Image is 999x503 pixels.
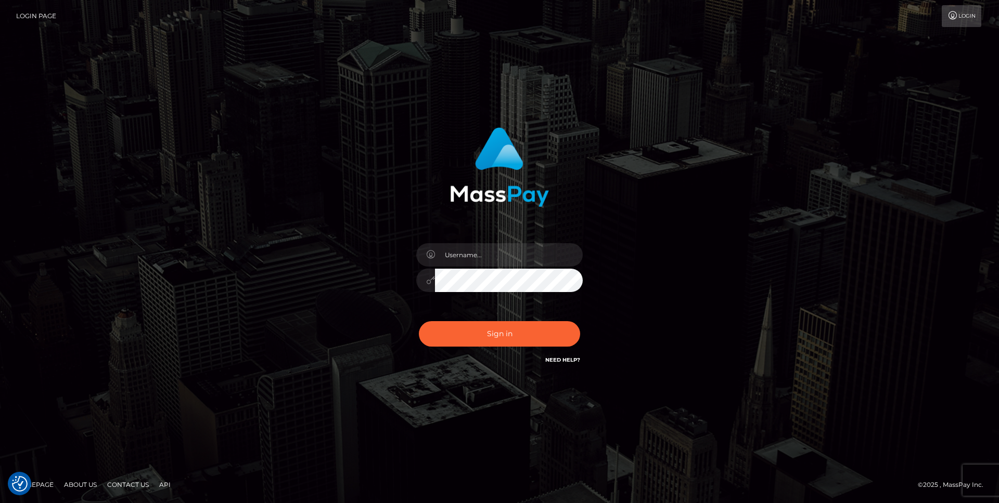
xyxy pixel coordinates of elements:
[12,476,28,492] img: Revisit consent button
[942,5,981,27] a: Login
[918,479,991,491] div: © 2025 , MassPay Inc.
[11,476,58,493] a: Homepage
[450,127,549,207] img: MassPay Login
[155,476,175,493] a: API
[12,476,28,492] button: Consent Preferences
[103,476,153,493] a: Contact Us
[60,476,101,493] a: About Us
[435,243,583,267] input: Username...
[419,321,580,347] button: Sign in
[545,356,580,363] a: Need Help?
[16,5,56,27] a: Login Page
